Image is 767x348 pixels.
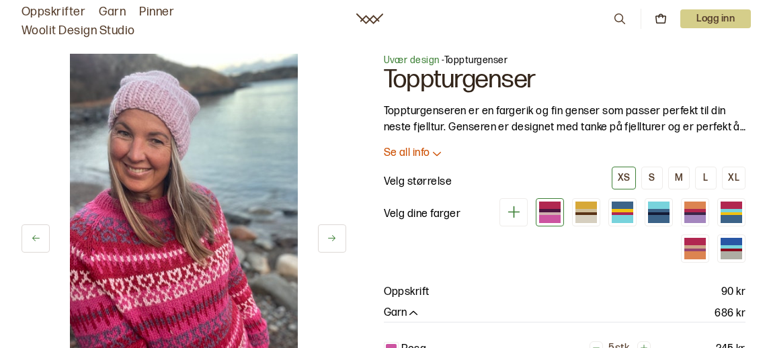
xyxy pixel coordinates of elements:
a: Woolit [356,13,383,24]
p: Velg størrelse [384,174,452,190]
div: Variant 7 (utsolgt) [681,234,709,263]
div: XL [728,172,739,184]
button: Se all info [384,146,746,161]
div: Variant 4 [645,198,673,226]
div: Variant 5 [681,198,709,226]
button: M [668,167,690,189]
p: Oppskrift [384,284,430,300]
a: Woolit Design Studio [22,21,135,40]
button: XS [612,167,636,189]
p: 90 kr [721,284,745,300]
p: Se all info [384,146,430,161]
div: S [649,172,655,184]
p: Logg inn [680,9,751,28]
button: S [641,167,663,189]
a: Pinner [139,3,174,21]
p: - Toppturgenser [384,54,746,67]
a: Oppskrifter [22,3,85,21]
div: Variant 3 [608,198,637,226]
p: Velg dine farger [384,206,461,222]
div: Variant 1 [536,198,564,226]
a: Garn [99,3,126,21]
p: 686 kr [715,306,745,322]
div: Variant 6 [717,198,745,226]
div: XS [618,172,630,184]
div: Variant 8 [717,234,745,263]
h1: Toppturgenser [384,67,746,93]
button: XL [722,167,745,189]
div: M [675,172,683,184]
p: Toppturgenseren er en fargerik og fin genser som passer perfekt til din neste fjelltur. Genseren ... [384,103,746,136]
button: L [695,167,717,189]
button: Garn [384,306,420,320]
button: User dropdown [680,9,751,28]
a: Uvær design [384,54,440,66]
div: Variant 2 (utsolgt) [572,198,600,226]
div: L [703,172,708,184]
